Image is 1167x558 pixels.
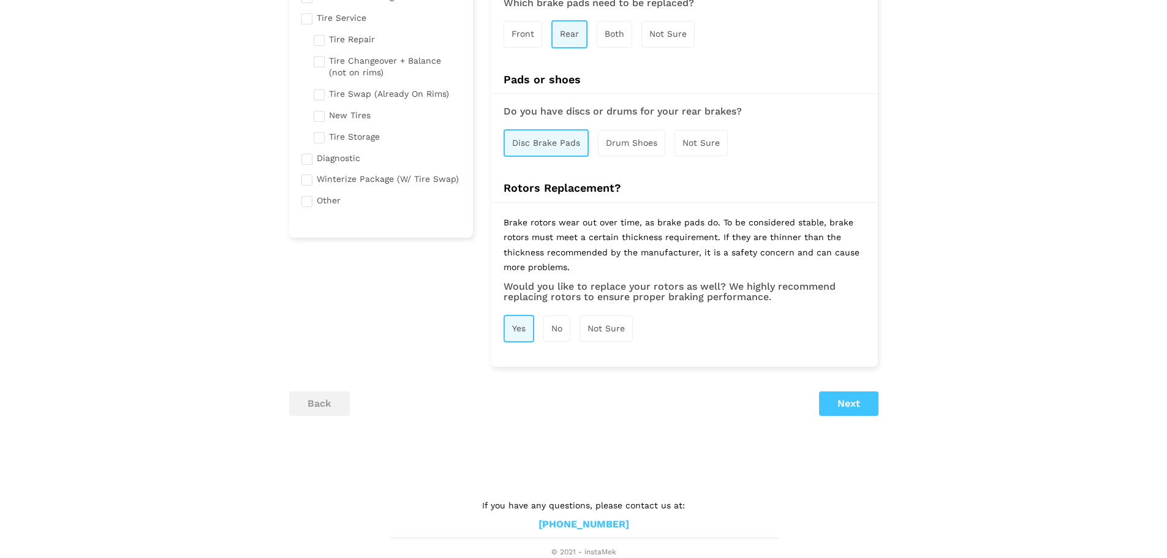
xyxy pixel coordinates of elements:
[504,215,866,281] p: Brake rotors wear out over time, as brake pads do. To be considered stable, brake rotors must mee...
[649,29,687,39] span: Not Sure
[512,29,534,39] span: Front
[551,323,562,333] span: No
[682,138,720,148] span: Not Sure
[819,391,878,416] button: Next
[605,29,624,39] span: Both
[491,73,878,86] h4: Pads or shoes
[391,499,777,512] p: If you have any questions, please contact us at:
[491,181,878,195] h4: Rotors Replacement?
[504,106,866,117] h3: Do you have discs or drums for your rear brakes?
[538,518,629,531] a: [PHONE_NUMBER]
[587,323,625,333] span: Not Sure
[504,281,866,303] h3: Would you like to replace your rotors as well? We highly recommend replacing rotors to ensure pro...
[512,138,580,148] span: Disc Brake Pads
[391,548,777,557] span: © 2021 - instaMek
[512,323,526,333] span: Yes
[606,138,657,148] span: Drum Shoes
[560,29,579,39] span: Rear
[289,391,350,416] button: back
